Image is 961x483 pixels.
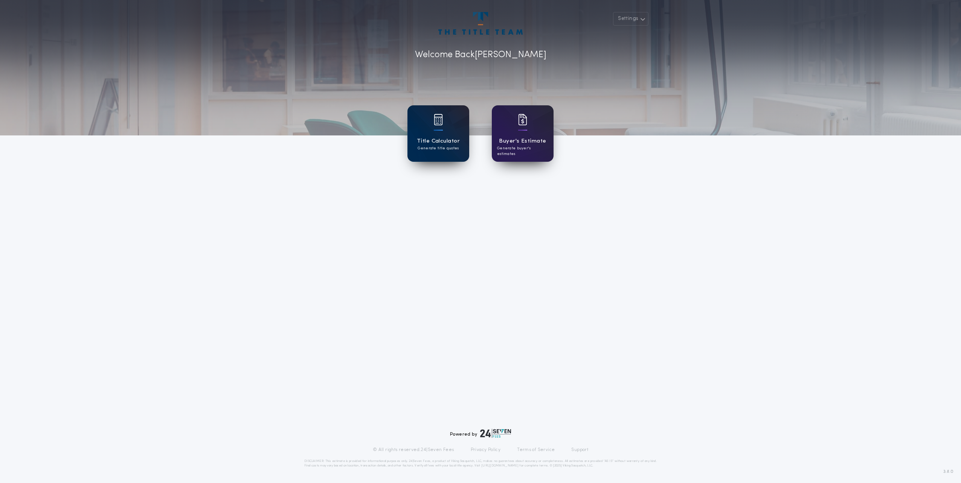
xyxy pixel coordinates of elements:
[480,429,511,438] img: logo
[407,105,469,162] a: card iconTitle CalculatorGenerate title quotes
[943,468,953,475] span: 3.8.0
[415,48,546,62] p: Welcome Back [PERSON_NAME]
[373,447,454,453] p: © All rights reserved. 24|Seven Fees
[492,105,554,162] a: card iconBuyer's EstimateGenerate buyer's estimates
[418,146,459,151] p: Generate title quotes
[571,447,588,453] a: Support
[471,447,501,453] a: Privacy Policy
[304,459,657,468] p: DISCLAIMER: This estimate is provided for informational purposes only. 24|Seven Fees, a product o...
[450,429,511,438] div: Powered by
[517,447,555,453] a: Terms of Service
[438,12,523,35] img: account-logo
[613,12,648,26] button: Settings
[434,114,443,125] img: card icon
[481,464,519,467] a: [URL][DOMAIN_NAME]
[518,114,527,125] img: card icon
[417,137,460,146] h1: Title Calculator
[497,146,548,157] p: Generate buyer's estimates
[499,137,546,146] h1: Buyer's Estimate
